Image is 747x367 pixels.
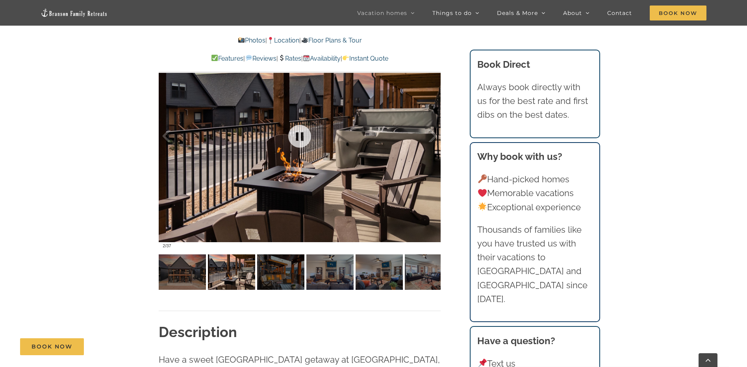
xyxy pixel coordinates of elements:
img: Pineapple-Shores-Rocky-Shores-summer-2023-1102-Edit-scaled.jpg-nggid043190-ngg0dyn-120x90-00f0w01... [159,254,206,290]
img: Pineapple-Shores-vacation-home-Table-Rock-Lake-1111-scaled.jpg-nggid041438-ngg0dyn-120x90-00f0w01... [257,254,304,290]
img: 🌟 [478,202,487,211]
a: Photos [238,37,265,44]
img: Pineapple-Shores-Christmas-at-Table-Rock-Lake-Branson-Missouri-1511-Edit-scaled.jpg-nggid043189-n... [208,254,255,290]
img: 📍 [267,37,274,43]
span: Vacation homes [357,10,407,16]
span: Contact [607,10,632,16]
a: Reviews [245,55,276,62]
img: Branson Family Retreats Logo [41,8,108,17]
p: Thousands of families like you have trusted us with their vacations to [GEOGRAPHIC_DATA] and [GEO... [477,223,592,306]
strong: Description [159,324,237,340]
img: Pineapple-Shores-at-Table-Rock-Lake-3001-Edit-scaled.jpg-nggid043186-ngg0dyn-120x90-00f0w010c011r... [306,254,354,290]
p: Always book directly with us for the best rate and first dibs on the best dates. [477,80,592,122]
img: 🔑 [478,174,487,183]
img: 📆 [303,55,310,61]
span: Book Now [32,343,72,350]
a: Rates [278,55,301,62]
img: Pineapple-Shores-at-Table-Rock-Lake-3006-scaled.jpg-nggid043172-ngg0dyn-120x90-00f0w010c011r110f1... [405,254,452,290]
span: Book Now [650,6,706,20]
strong: Have a question? [477,335,555,347]
span: Things to do [432,10,472,16]
img: 💬 [246,55,252,61]
a: Instant Quote [342,55,388,62]
img: 📸 [238,37,245,43]
img: 👉 [343,55,349,61]
b: Book Direct [477,59,530,70]
img: 🎥 [302,37,308,43]
a: Book Now [20,338,84,355]
img: Pineapple-Shores-at-Table-Rock-Lake-3003-Edit-scaled.jpg-nggid043171-ngg0dyn-120x90-00f0w010c011r... [356,254,403,290]
a: Location [267,37,299,44]
span: Deals & More [497,10,538,16]
img: ✅ [211,55,218,61]
p: | | [159,35,441,46]
p: Hand-picked homes Memorable vacations Exceptional experience [477,172,592,214]
span: About [563,10,582,16]
h3: Why book with us? [477,150,592,164]
a: Features [211,55,243,62]
a: Floor Plans & Tour [301,37,361,44]
img: 💲 [278,55,285,61]
img: ❤️ [478,189,487,197]
p: | | | | [159,54,441,64]
a: Availability [303,55,341,62]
